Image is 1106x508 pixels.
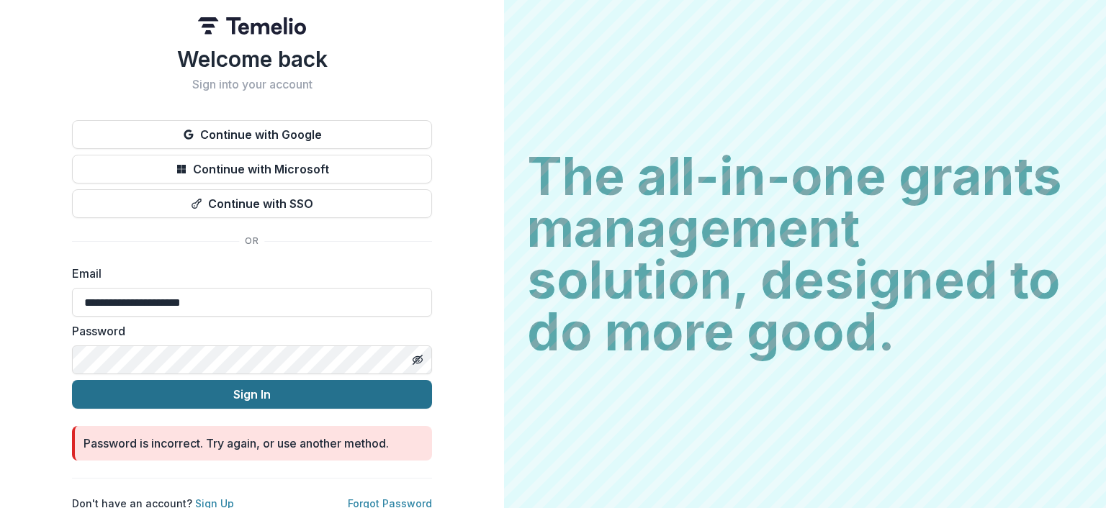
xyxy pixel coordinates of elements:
div: Password is incorrect. Try again, or use another method. [84,435,389,452]
img: Temelio [198,17,306,35]
button: Toggle password visibility [406,348,429,371]
label: Email [72,265,423,282]
h2: Sign into your account [72,78,432,91]
button: Continue with SSO [72,189,432,218]
button: Continue with Microsoft [72,155,432,183]
h1: Welcome back [72,46,432,72]
button: Sign In [72,380,432,409]
label: Password [72,322,423,340]
button: Continue with Google [72,120,432,149]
